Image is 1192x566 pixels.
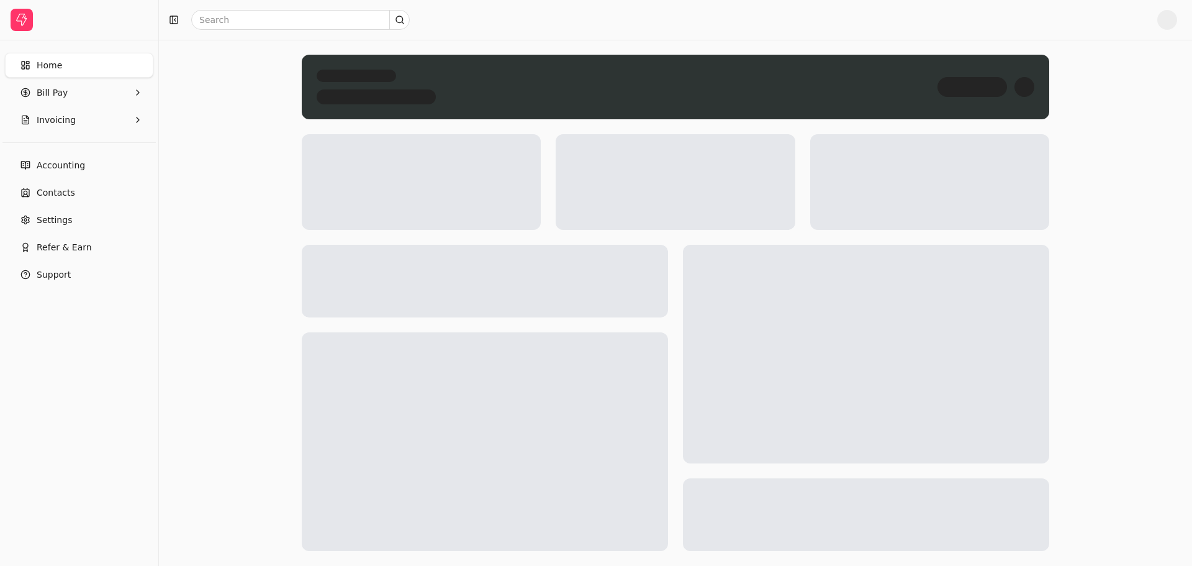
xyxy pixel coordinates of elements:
button: Support [5,262,153,287]
button: Bill Pay [5,80,153,105]
a: Home [5,53,153,78]
span: Contacts [37,186,75,199]
span: Bill Pay [37,86,68,99]
a: Accounting [5,153,153,178]
span: Accounting [37,159,85,172]
span: Refer & Earn [37,241,92,254]
a: Contacts [5,180,153,205]
input: Search [191,10,410,30]
span: Invoicing [37,114,76,127]
button: Invoicing [5,107,153,132]
span: Support [37,268,71,281]
span: Home [37,59,62,72]
a: Settings [5,208,153,232]
button: Refer & Earn [5,235,153,260]
span: Settings [37,214,72,227]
